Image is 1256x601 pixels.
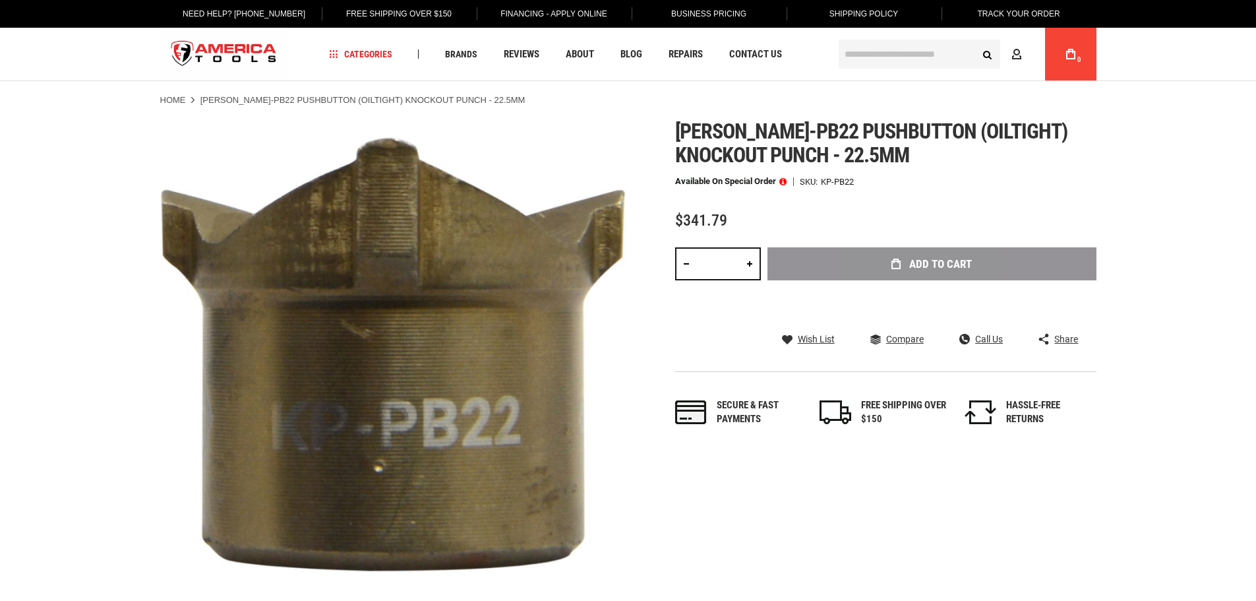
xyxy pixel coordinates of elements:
img: America Tools [160,30,288,79]
a: Repairs [663,46,709,63]
span: $341.79 [675,211,727,230]
a: About [560,46,600,63]
img: shipping [820,400,851,424]
div: HASSLE-FREE RETURNS [1006,398,1092,427]
a: Call Us [959,333,1003,345]
a: Compare [870,333,924,345]
a: Contact Us [723,46,788,63]
span: Categories [329,49,392,59]
span: Wish List [798,334,835,344]
strong: SKU [800,177,821,186]
span: Contact Us [729,49,782,59]
a: Home [160,94,186,106]
a: Categories [323,46,398,63]
span: Repairs [669,49,703,59]
strong: [PERSON_NAME]-PB22 PUSHBUTTON (OILTIGHT) KNOCKOUT PUNCH - 22.5MM [200,95,525,105]
span: Shipping Policy [829,9,899,18]
span: Call Us [975,334,1003,344]
span: Compare [886,334,924,344]
span: About [566,49,594,59]
a: Brands [439,46,483,63]
button: Search [975,42,1000,67]
div: Secure & fast payments [717,398,802,427]
span: Brands [445,49,477,59]
a: store logo [160,30,288,79]
div: FREE SHIPPING OVER $150 [861,398,947,427]
span: [PERSON_NAME]-pb22 pushbutton (oiltight) knockout punch - 22.5mm [675,119,1068,168]
span: Reviews [504,49,539,59]
div: KP-PB22 [821,177,854,186]
img: main product photo [160,119,628,588]
span: Blog [620,49,642,59]
span: 0 [1077,56,1081,63]
p: Available on Special Order [675,177,787,186]
img: returns [965,400,996,424]
a: Blog [614,46,648,63]
a: Reviews [498,46,545,63]
span: Share [1054,334,1078,344]
a: 0 [1058,28,1083,80]
a: Wish List [782,333,835,345]
img: payments [675,400,707,424]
